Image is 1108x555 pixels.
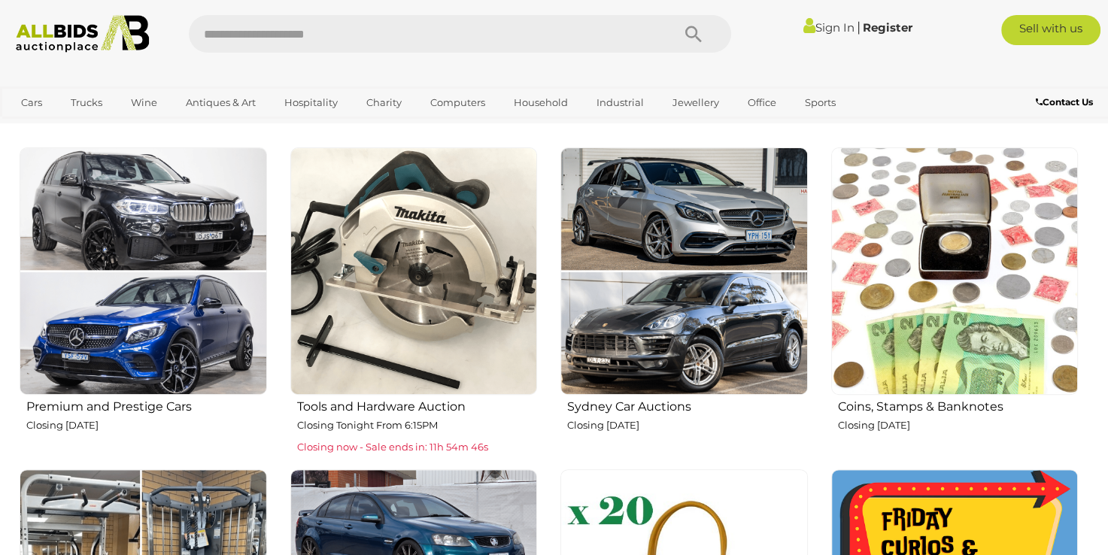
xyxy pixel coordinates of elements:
h2: Coins, Stamps & Banknotes [838,396,1079,414]
a: Charity [357,90,411,115]
a: Antiques & Art [176,90,266,115]
a: Hospitality [275,90,348,115]
span: | [857,19,861,35]
a: Computers [420,90,495,115]
h2: Tools and Hardware Auction [297,396,538,414]
a: Sign In [803,20,855,35]
a: Sydney Car Auctions Closing [DATE] [560,147,808,456]
button: Search [656,15,731,53]
a: Tools and Hardware Auction Closing Tonight From 6:15PM Closing now - Sale ends in: 11h 54m 46s [290,147,538,456]
img: Coins, Stamps & Banknotes [831,147,1079,395]
a: Cars [11,90,52,115]
a: Coins, Stamps & Banknotes Closing [DATE] [830,147,1079,456]
p: Closing [DATE] [838,417,1079,434]
a: [GEOGRAPHIC_DATA] [11,115,138,140]
a: Register [863,20,912,35]
h2: Sydney Car Auctions [567,396,808,414]
a: Office [738,90,786,115]
a: Wine [121,90,167,115]
span: Closing now - Sale ends in: 11h 54m 46s [297,441,488,453]
a: Trucks [61,90,112,115]
a: Premium and Prestige Cars Closing [DATE] [19,147,267,456]
b: Contact Us [1036,96,1093,108]
img: Tools and Hardware Auction [290,147,538,395]
a: Household [504,90,578,115]
p: Closing [DATE] [567,417,808,434]
a: Sports [795,90,845,115]
a: Industrial [587,90,654,115]
a: Sell with us [1001,15,1100,45]
h2: Premium and Prestige Cars [26,396,267,414]
img: Allbids.com.au [8,15,157,53]
a: Contact Us [1036,94,1097,111]
img: Sydney Car Auctions [560,147,808,395]
img: Premium and Prestige Cars [20,147,267,395]
a: Jewellery [663,90,729,115]
p: Closing Tonight From 6:15PM [297,417,538,434]
p: Closing [DATE] [26,417,267,434]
